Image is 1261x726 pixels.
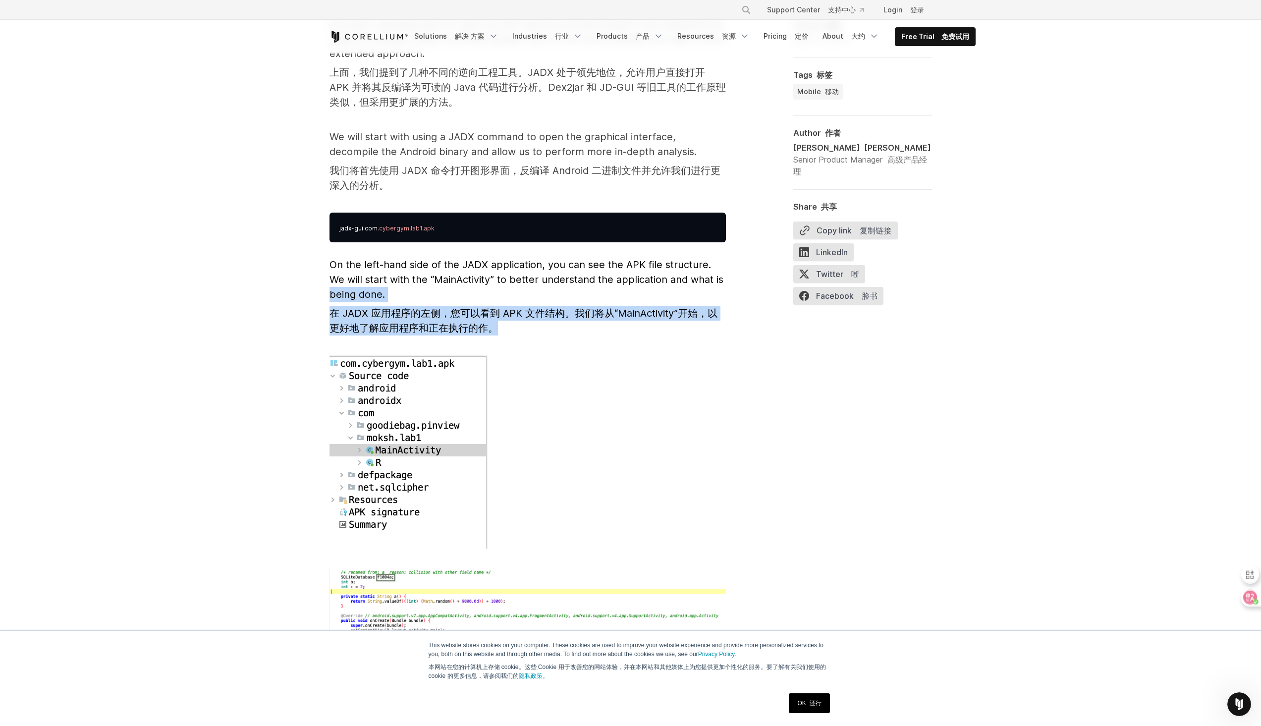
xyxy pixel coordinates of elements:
[825,87,839,96] font: 移动
[828,5,856,14] font: 支持中心
[821,202,837,212] font: 共享
[825,128,841,138] font: 作者
[519,672,548,679] a: 隐私政策。
[408,27,504,45] a: Solutions
[555,32,569,40] font: 行业
[636,32,650,40] font: 产品
[797,87,839,97] span: Mobile
[729,1,932,19] div: Navigation Menu
[793,222,898,239] button: Copy link 复制链接
[722,32,736,40] font: 资源
[339,224,378,232] span: jadx-gui com
[793,154,932,177] div: Senior Product Manager
[591,27,669,45] a: Products
[737,1,755,19] button: Search
[941,32,969,41] font: 免费试用
[793,287,883,305] span: Facebook
[455,32,485,40] font: 解决 方案
[810,700,822,707] font: 还行
[860,225,891,235] font: 复制链接
[795,32,809,40] font: 定价
[329,307,717,334] font: 在 JADX 应用程序的左侧，您可以看到 APK 文件结构。我们将从“MainActivity”开始，以更好地了解应用程序和正在执行的作。
[793,243,860,265] a: LinkedIn
[758,27,815,45] a: Pricing
[759,1,872,19] a: Support Center
[329,1,726,113] p: Above, we mentioned a couple of different reverse engineering tools. JADX leads the pack, allowin...
[851,32,865,40] font: 大约
[793,202,932,212] div: Share
[793,70,932,80] div: Tags
[793,287,889,309] a: Facebook 脸书
[506,27,589,45] a: Industries
[793,142,932,154] div: [PERSON_NAME]
[864,143,931,153] font: [PERSON_NAME]
[429,641,833,684] p: This website stores cookies on your computer. These cookies are used to improve your website expe...
[698,651,736,658] a: Privacy Policy.
[329,129,726,197] p: We will start with using a JADX command to open the graphical interface, decompile the Android bi...
[895,28,975,46] a: Free Trial
[862,291,877,301] font: 脸书
[817,70,832,80] font: 标签
[429,664,826,679] font: 本网站在您的计算机上存储 cookie。这些 Cookie 用于改善您的网站体验，并在本网站和其他媒体上为您提供更加个性化的服务。要了解有关我们使用的 cookie 的更多信息，请参阅我们的
[851,269,859,279] font: 唽
[817,27,885,45] a: About
[329,259,726,334] span: On the left-hand side of the JADX application, you can see the APK file structure. We will start ...
[1227,692,1251,716] iframe: Intercom live chat
[329,355,488,549] img: Screenshot from the JADX application; showcasing the APK file structure and the “MainActivity" tab
[793,265,865,283] span: Twitter
[876,1,932,19] a: Login
[793,243,854,261] span: LinkedIn
[329,165,720,191] font: 我们将首先使用 JADX 命令打开图形界面，反编译 Android 二进制文件并允许我们进行更深入的分析。
[329,66,726,108] font: 上面，我们提到了几种不同的逆向工程工具。JADX 处于领先地位，允许用户直接打开 APK 并将其反编译为可读的 Java 代码进行分析。Dex2jar 和 JD-GUI 等旧工具的工作原理类似，...
[671,27,756,45] a: Resources
[378,224,435,232] span: .cybergym.lab1.apk
[329,31,408,43] a: Corellium Home
[789,693,829,713] a: OK 还行
[793,128,932,138] div: Author
[793,265,871,287] a: Twitter 唽
[793,84,843,100] a: Mobile 移动
[910,5,924,14] font: 登录
[408,27,976,46] div: Navigation Menu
